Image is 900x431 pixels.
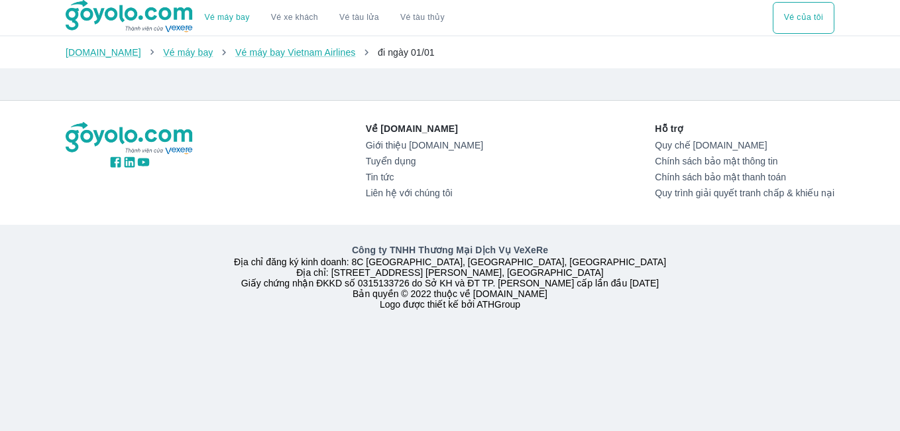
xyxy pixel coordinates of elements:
[390,2,455,34] button: Vé tàu thủy
[655,172,834,182] a: Chính sách bảo mật thanh toán
[773,2,834,34] button: Vé của tôi
[235,47,356,58] a: Vé máy bay Vietnam Airlines
[66,122,194,155] img: logo
[366,122,483,135] p: Về [DOMAIN_NAME]
[68,243,832,257] p: Công ty TNHH Thương Mại Dịch Vụ VeXeRe
[366,188,483,198] a: Liên hệ với chúng tôi
[366,140,483,151] a: Giới thiệu [DOMAIN_NAME]
[655,188,834,198] a: Quy trình giải quyết tranh chấp & khiếu nại
[194,2,455,34] div: choose transportation mode
[271,13,318,23] a: Vé xe khách
[163,47,213,58] a: Vé máy bay
[655,140,834,151] a: Quy chế [DOMAIN_NAME]
[655,122,834,135] p: Hỗ trợ
[773,2,834,34] div: choose transportation mode
[58,243,842,310] div: Địa chỉ đăng ký kinh doanh: 8C [GEOGRAPHIC_DATA], [GEOGRAPHIC_DATA], [GEOGRAPHIC_DATA] Địa chỉ: [...
[205,13,250,23] a: Vé máy bay
[66,46,834,59] nav: breadcrumb
[366,172,483,182] a: Tin tức
[329,2,390,34] a: Vé tàu lửa
[655,156,834,166] a: Chính sách bảo mật thông tin
[66,47,141,58] a: [DOMAIN_NAME]
[366,156,483,166] a: Tuyển dụng
[378,47,435,58] span: đi ngày 01/01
